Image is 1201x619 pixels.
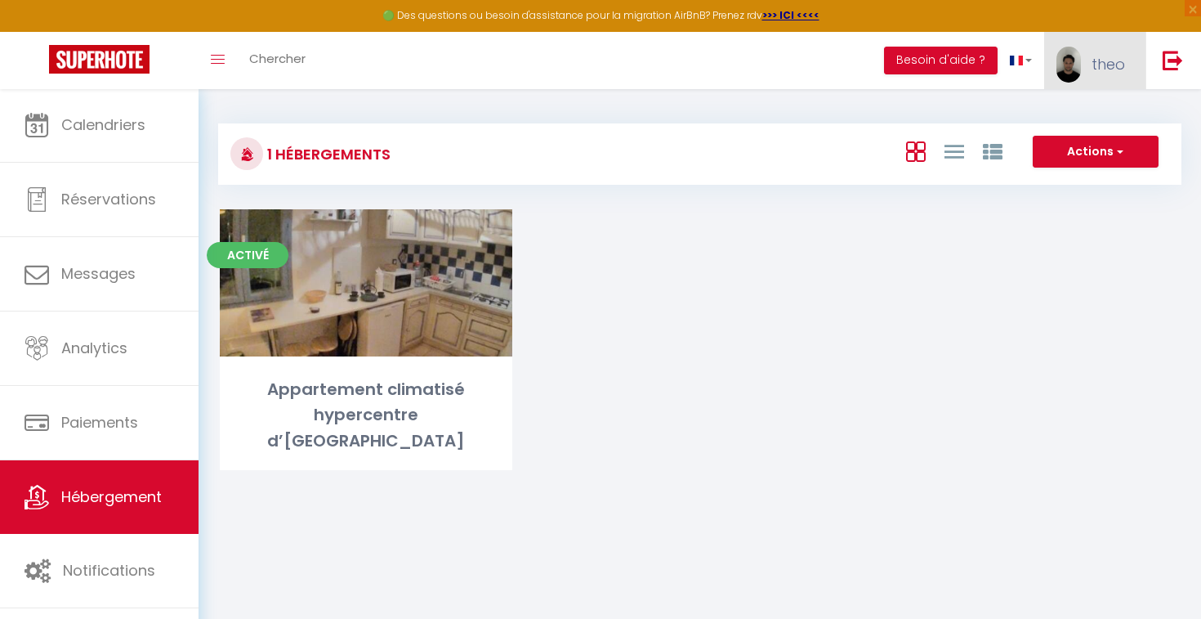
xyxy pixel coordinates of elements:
[49,45,150,74] img: Super Booking
[983,137,1002,164] a: Vue par Groupe
[906,137,926,164] a: Vue en Box
[220,377,512,454] div: Appartement climatisé hypercentre d’[GEOGRAPHIC_DATA]
[944,137,964,164] a: Vue en Liste
[1056,47,1081,83] img: ...
[61,412,138,433] span: Paiements
[61,263,136,284] span: Messages
[61,189,156,209] span: Réservations
[1092,54,1125,74] span: theo
[207,242,288,268] span: Activé
[63,560,155,581] span: Notifications
[61,487,162,507] span: Hébergement
[1044,32,1145,89] a: ... theo
[61,338,127,358] span: Analytics
[249,50,306,67] span: Chercher
[1163,50,1183,70] img: logout
[884,47,998,74] button: Besoin d'aide ?
[237,32,318,89] a: Chercher
[61,114,145,135] span: Calendriers
[263,136,391,173] h3: 1 Hébergements
[762,8,819,22] a: >>> ICI <<<<
[1033,136,1159,168] button: Actions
